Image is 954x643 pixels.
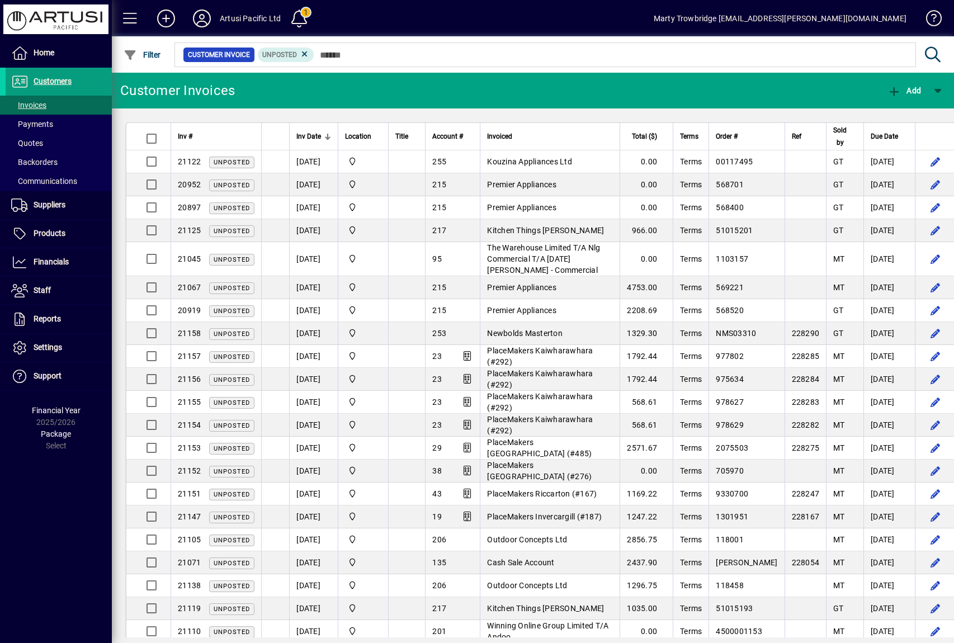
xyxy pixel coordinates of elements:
span: Title [395,130,408,143]
span: Terms [680,535,702,544]
span: 253 [432,329,446,338]
a: Knowledge Base [918,2,940,39]
span: Unposted [214,537,250,544]
span: 23 [432,375,442,384]
span: 23 [432,352,442,361]
span: Inv # [178,130,192,143]
td: 2856.75 [620,528,673,551]
span: 38 [432,466,442,475]
span: Communications [11,177,77,186]
span: Financials [34,257,69,266]
span: Main Warehouse [345,488,381,500]
td: [DATE] [289,483,338,505]
button: Edit [927,416,944,434]
td: [DATE] [863,437,915,460]
div: Due Date [871,130,908,143]
div: Customer Invoices [120,82,235,100]
a: Products [6,220,112,248]
td: [DATE] [863,551,915,574]
div: Location [345,130,381,143]
span: Suppliers [34,200,65,209]
span: Location [345,130,371,143]
div: Account # [432,130,473,143]
span: Quotes [11,139,43,148]
td: [DATE] [863,483,915,505]
td: [DATE] [289,551,338,574]
span: Main Warehouse [345,465,381,477]
span: 21152 [178,466,201,475]
span: Terms [680,558,702,567]
span: 21071 [178,558,201,567]
span: 21151 [178,489,201,498]
div: Total ($) [627,130,667,143]
span: 20952 [178,180,201,189]
span: Unposted [214,330,250,338]
span: Terms [680,254,702,263]
span: Invoiced [487,130,512,143]
span: PlaceMakers Kaiwharawhara (#292) [487,369,593,389]
span: 977802 [716,352,744,361]
span: Terms [680,398,702,406]
span: Payments [11,120,53,129]
span: 705970 [716,466,744,475]
span: Unposted [214,491,250,498]
span: GT [833,157,844,166]
button: Edit [927,393,944,411]
td: 2208.69 [620,299,673,322]
span: Terms [680,512,702,521]
span: Terms [680,329,702,338]
div: Inv Date [296,130,331,143]
span: 568400 [716,203,744,212]
button: Add [148,8,184,29]
span: 1103157 [716,254,748,263]
button: Edit [927,370,944,388]
span: 215 [432,283,446,292]
a: Financials [6,248,112,276]
td: [DATE] [863,528,915,551]
span: Kitchen Things [PERSON_NAME] [487,226,604,235]
span: Sold by [833,124,847,149]
button: Edit [927,599,944,617]
td: [DATE] [289,173,338,196]
span: Outdoor Concepts Ltd [487,535,567,544]
span: Terms [680,203,702,212]
span: 00117495 [716,157,753,166]
td: 2437.90 [620,551,673,574]
span: Main Warehouse [345,155,381,168]
span: 21156 [178,375,201,384]
td: [DATE] [289,460,338,483]
a: Home [6,39,112,67]
a: Reports [6,305,112,333]
span: 9330700 [716,489,748,498]
span: Terms [680,352,702,361]
td: [DATE] [289,150,338,173]
button: Edit [927,576,944,594]
td: [DATE] [289,505,338,528]
td: [DATE] [863,276,915,299]
button: Filter [121,45,164,65]
span: Unposted [214,308,250,315]
span: MT [833,352,845,361]
button: Edit [927,198,944,216]
span: Package [41,429,71,438]
span: PlaceMakers [GEOGRAPHIC_DATA] (#276) [487,461,592,481]
span: 21067 [178,283,201,292]
span: GT [833,329,844,338]
span: GT [833,203,844,212]
span: Customers [34,77,72,86]
div: Title [395,130,418,143]
td: [DATE] [289,345,338,368]
span: Terms [680,130,698,143]
span: 228275 [792,443,820,452]
td: [DATE] [863,345,915,368]
button: Edit [927,508,944,526]
span: Terms [680,466,702,475]
td: 1247.22 [620,505,673,528]
span: 206 [432,581,446,590]
span: 118001 [716,535,744,544]
span: Main Warehouse [345,419,381,431]
button: Edit [927,153,944,171]
span: Newbolds Masterton [487,329,563,338]
span: 228247 [792,489,820,498]
span: Total ($) [632,130,657,143]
